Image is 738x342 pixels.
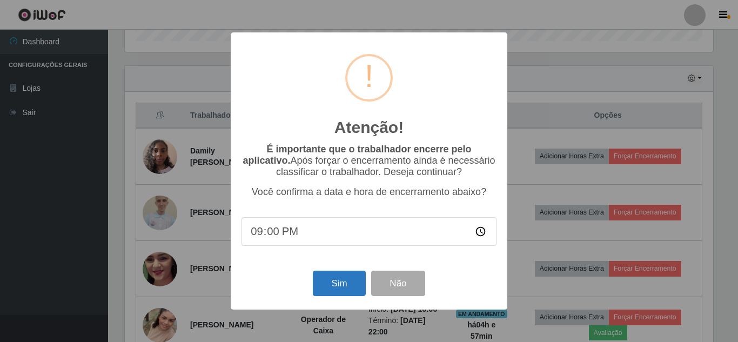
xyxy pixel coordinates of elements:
[334,118,404,137] h2: Atenção!
[313,271,365,296] button: Sim
[241,186,497,198] p: Você confirma a data e hora de encerramento abaixo?
[243,144,471,166] b: É importante que o trabalhador encerre pelo aplicativo.
[371,271,425,296] button: Não
[241,144,497,178] p: Após forçar o encerramento ainda é necessário classificar o trabalhador. Deseja continuar?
